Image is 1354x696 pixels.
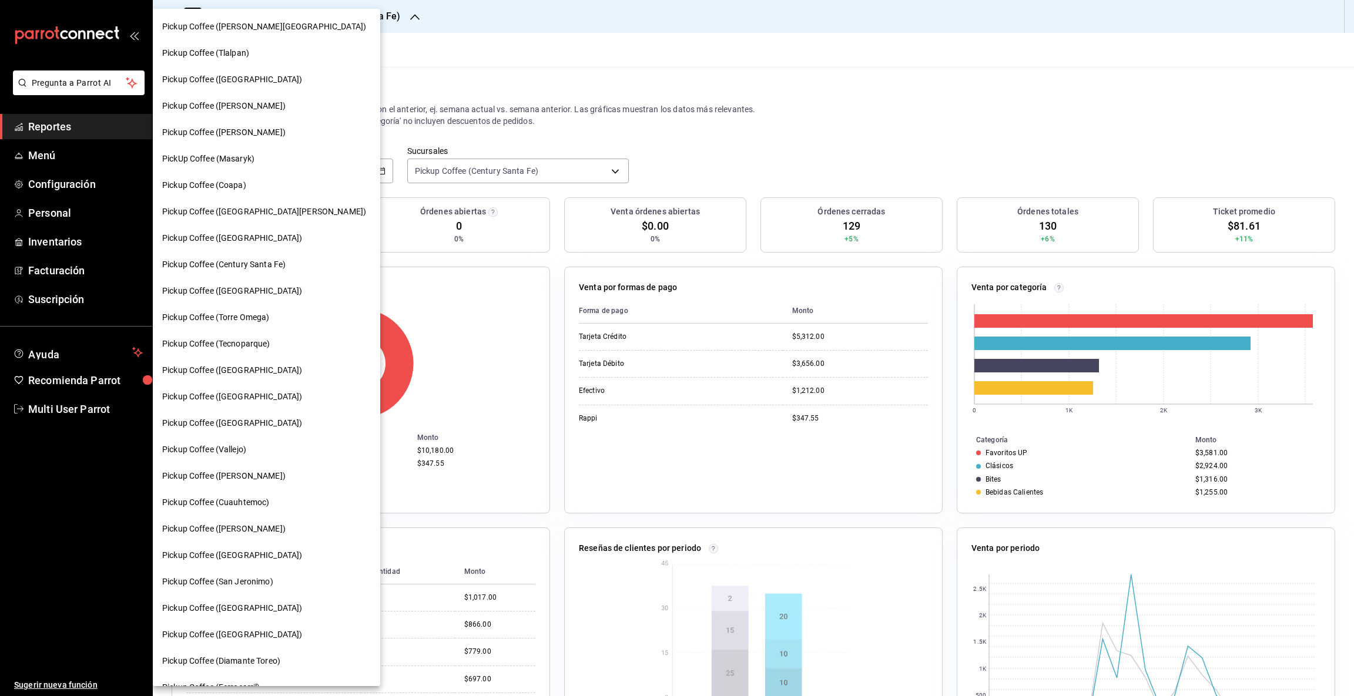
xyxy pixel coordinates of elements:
span: Pickup Coffee ([GEOGRAPHIC_DATA]) [162,549,302,561]
div: PickUp Coffee (Masaryk) [153,146,380,172]
div: Pickup Coffee ([GEOGRAPHIC_DATA]) [153,595,380,621]
span: Pickup Coffee ([PERSON_NAME]) [162,100,286,112]
div: Pickup Coffee ([GEOGRAPHIC_DATA]) [153,621,380,648]
div: Pickup Coffee ([PERSON_NAME]) [153,119,380,146]
div: Pickup Coffee (Coapa) [153,172,380,199]
div: Pickup Coffee ([GEOGRAPHIC_DATA]) [153,410,380,436]
div: Pickup Coffee (Diamante Toreo) [153,648,380,674]
span: Pickup Coffee ([PERSON_NAME]) [162,523,286,535]
span: Pickup Coffee (Tecnoparque) [162,338,270,350]
div: Pickup Coffee ([GEOGRAPHIC_DATA]) [153,542,380,569]
div: Pickup Coffee ([GEOGRAPHIC_DATA][PERSON_NAME]) [153,199,380,225]
div: Pickup Coffee (Century Santa Fe) [153,251,380,278]
span: Pickup Coffee ([GEOGRAPHIC_DATA][PERSON_NAME]) [162,206,366,218]
span: Pickup Coffee ([GEOGRAPHIC_DATA]) [162,364,302,376]
span: Pickup Coffee ([GEOGRAPHIC_DATA]) [162,391,302,403]
div: Pickup Coffee (San Jeronimo) [153,569,380,595]
div: Pickup Coffee (Torre Omega) [153,304,380,331]
span: Pickup Coffee ([GEOGRAPHIC_DATA]) [162,232,302,244]
span: Pickup Coffee (Cuauhtemoc) [162,496,269,509]
div: Pickup Coffee ([GEOGRAPHIC_DATA]) [153,357,380,384]
span: Pickup Coffee ([GEOGRAPHIC_DATA]) [162,628,302,641]
span: Pickup Coffee (San Jeronimo) [162,576,273,588]
span: Pickup Coffee ([GEOGRAPHIC_DATA]) [162,417,302,429]
span: Pickup Coffee (Coapa) [162,179,246,191]
span: Pickup Coffee ([GEOGRAPHIC_DATA]) [162,285,302,297]
div: Pickup Coffee ([GEOGRAPHIC_DATA]) [153,384,380,410]
div: Pickup Coffee (Tlalpan) [153,40,380,66]
div: Pickup Coffee ([GEOGRAPHIC_DATA]) [153,66,380,93]
div: Pickup Coffee ([PERSON_NAME]) [153,463,380,489]
div: Pickup Coffee ([PERSON_NAME]) [153,516,380,542]
span: PickUp Coffee (Masaryk) [162,153,254,165]
span: Pickup Coffee (Torre Omega) [162,311,270,324]
div: Pickup Coffee ([PERSON_NAME][GEOGRAPHIC_DATA]) [153,14,380,40]
span: Pickup Coffee (Ferrocarril) [162,681,260,694]
div: Pickup Coffee (Cuauhtemoc) [153,489,380,516]
span: Pickup Coffee (Vallejo) [162,443,246,456]
span: Pickup Coffee ([GEOGRAPHIC_DATA]) [162,73,302,86]
span: Pickup Coffee (Diamante Toreo) [162,655,280,667]
span: Pickup Coffee ([GEOGRAPHIC_DATA]) [162,602,302,614]
span: Pickup Coffee (Century Santa Fe) [162,258,286,271]
span: Pickup Coffee ([PERSON_NAME]) [162,470,286,482]
span: Pickup Coffee ([PERSON_NAME]) [162,126,286,139]
div: Pickup Coffee ([PERSON_NAME]) [153,93,380,119]
div: Pickup Coffee (Tecnoparque) [153,331,380,357]
div: Pickup Coffee ([GEOGRAPHIC_DATA]) [153,278,380,304]
span: Pickup Coffee ([PERSON_NAME][GEOGRAPHIC_DATA]) [162,21,366,33]
div: Pickup Coffee ([GEOGRAPHIC_DATA]) [153,225,380,251]
span: Pickup Coffee (Tlalpan) [162,47,249,59]
div: Pickup Coffee (Vallejo) [153,436,380,463]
